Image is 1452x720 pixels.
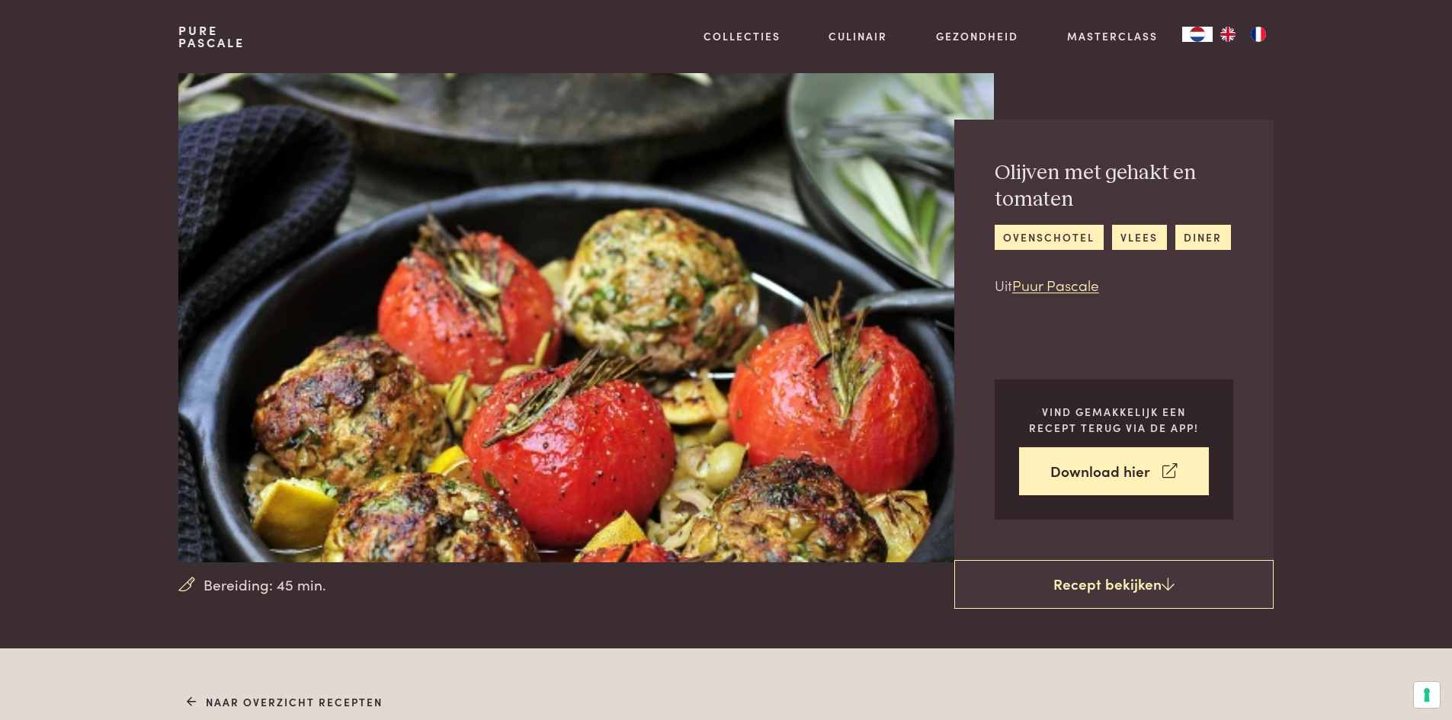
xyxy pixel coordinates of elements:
[1175,225,1231,250] a: diner
[1012,274,1099,295] a: Puur Pascale
[1182,27,1213,42] div: Language
[1019,447,1209,495] a: Download hier
[1182,27,1274,42] aside: Language selected: Nederlands
[1243,27,1274,42] a: FR
[187,694,383,710] a: Naar overzicht recepten
[995,225,1104,250] a: ovenschotel
[1182,27,1213,42] a: NL
[829,28,887,44] a: Culinair
[1213,27,1274,42] ul: Language list
[704,28,780,44] a: Collecties
[1414,682,1440,708] button: Uw voorkeuren voor toestemming voor trackingtechnologieën
[954,560,1274,609] a: Recept bekijken
[936,28,1018,44] a: Gezondheid
[1019,404,1209,435] p: Vind gemakkelijk een recept terug via de app!
[178,73,993,562] img: Olijven met gehakt en tomaten
[1213,27,1243,42] a: EN
[178,24,245,49] a: PurePascale
[204,574,326,596] span: Bereiding: 45 min.
[1112,225,1167,250] a: vlees
[995,274,1233,296] p: Uit
[1067,28,1158,44] a: Masterclass
[995,160,1233,213] h2: Olijven met gehakt en tomaten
